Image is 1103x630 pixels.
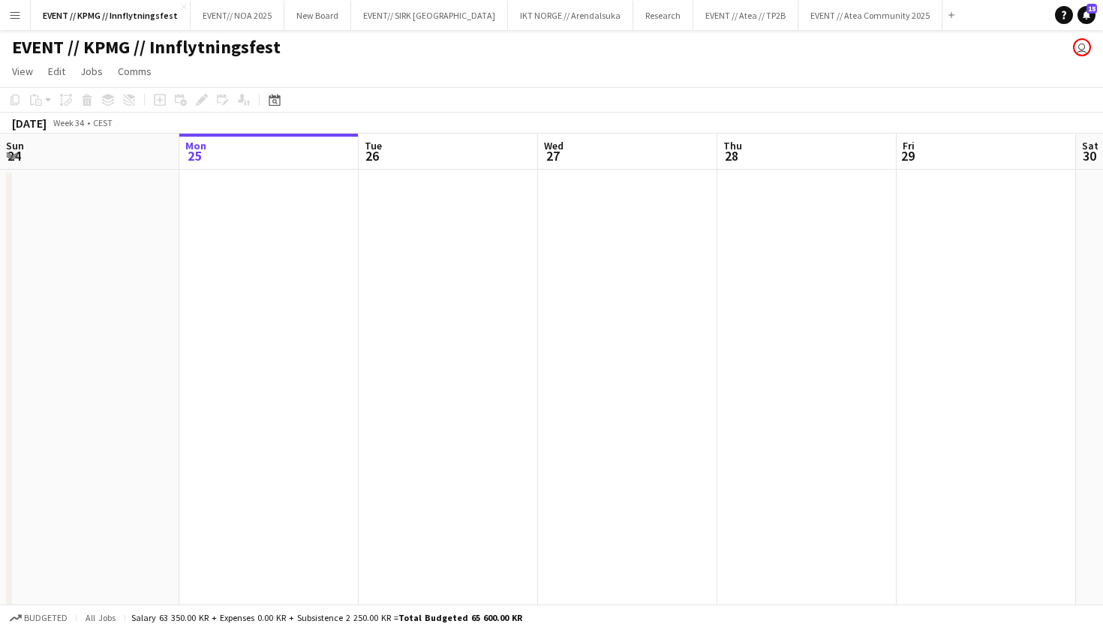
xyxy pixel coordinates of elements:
span: All jobs [83,612,119,623]
span: Thu [723,139,742,152]
span: 25 [183,147,206,164]
a: View [6,62,39,81]
div: CEST [93,117,113,128]
span: 15 [1086,4,1097,14]
span: Wed [544,139,564,152]
div: [DATE] [12,116,47,131]
span: 24 [4,147,24,164]
button: EVENT// NOA 2025 [191,1,284,30]
button: EVENT // KPMG // Innflytningsfest [31,1,191,30]
a: Edit [42,62,71,81]
div: Salary 63 350.00 KR + Expenses 0.00 KR + Subsistence 2 250.00 KR = [131,612,522,623]
a: Jobs [74,62,109,81]
span: Total Budgeted 65 600.00 KR [398,612,522,623]
a: Comms [112,62,158,81]
button: IKT NORGE // Arendalsuka [508,1,633,30]
span: View [12,65,33,78]
span: 30 [1080,147,1098,164]
span: Sat [1082,139,1098,152]
span: Jobs [80,65,103,78]
button: Budgeted [8,610,70,626]
span: 26 [362,147,382,164]
span: 29 [900,147,915,164]
button: EVENT// SIRK [GEOGRAPHIC_DATA] [351,1,508,30]
span: Mon [185,139,206,152]
span: Comms [118,65,152,78]
span: Fri [903,139,915,152]
a: 15 [1077,6,1095,24]
h1: EVENT // KPMG // Innflytningsfest [12,36,281,59]
app-user-avatar: Ylva Barane [1073,38,1091,56]
span: 28 [721,147,742,164]
button: EVENT // Atea // TP2B [693,1,798,30]
span: Edit [48,65,65,78]
span: Tue [365,139,382,152]
button: Research [633,1,693,30]
span: 27 [542,147,564,164]
button: New Board [284,1,351,30]
span: Budgeted [24,613,68,623]
span: Week 34 [50,117,87,128]
button: EVENT // Atea Community 2025 [798,1,942,30]
span: Sun [6,139,24,152]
